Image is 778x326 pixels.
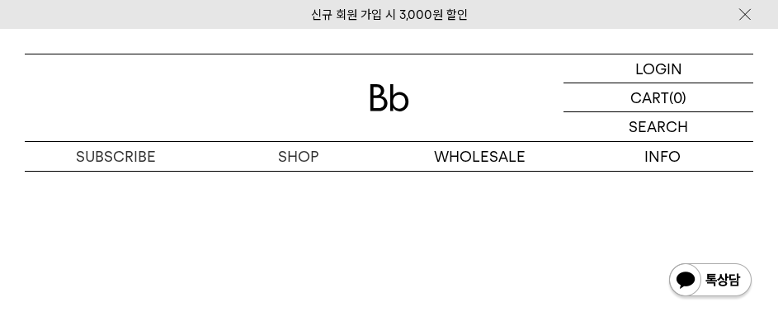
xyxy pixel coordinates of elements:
a: 신규 회원 가입 시 3,000원 할인 [311,7,468,22]
img: 로고 [370,84,409,111]
p: (0) [669,83,686,111]
a: CART (0) [563,83,753,112]
p: WHOLESALE [389,142,572,171]
p: SEARCH [629,112,688,141]
a: SHOP [207,142,389,171]
p: INFO [571,142,753,171]
p: CART [630,83,669,111]
img: 카카오톡 채널 1:1 채팅 버튼 [667,262,753,301]
a: SUBSCRIBE [25,142,207,171]
a: LOGIN [563,54,753,83]
p: LOGIN [635,54,682,83]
